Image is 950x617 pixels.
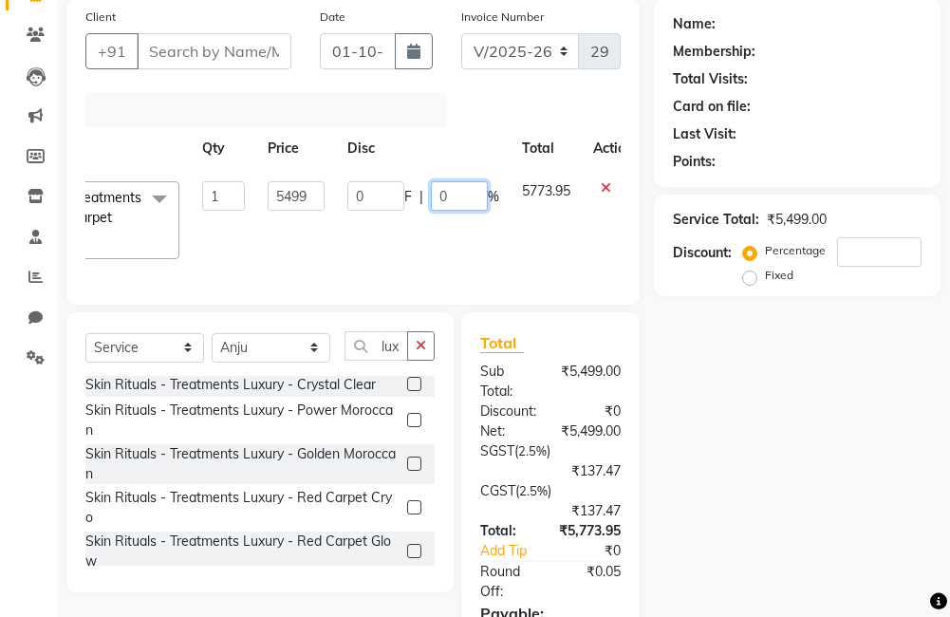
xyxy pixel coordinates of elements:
[461,9,544,26] label: Invoice Number
[511,127,582,170] th: Total
[85,444,400,484] div: Skin Rituals - Treatments Luxury - Golden Moroccan
[85,532,400,571] div: Skin Rituals - Treatments Luxury - Red Carpet Glow
[518,443,547,458] span: 2.5%
[480,333,524,353] span: Total
[466,362,547,402] div: Sub Total:
[545,521,635,541] div: ₹5,773.95
[320,9,345,26] label: Date
[466,402,550,421] div: Discount:
[673,124,736,144] div: Last Visit:
[550,402,635,421] div: ₹0
[582,127,644,170] th: Action
[519,483,548,498] span: 2.5%
[404,187,412,207] span: F
[466,481,635,501] div: ( )
[256,127,336,170] th: Price
[480,482,515,499] span: CGST
[466,541,565,561] a: Add Tip
[336,127,511,170] th: Disc
[466,421,547,441] div: Net:
[85,401,400,440] div: Skin Rituals - Treatments Luxury - Power Moroccan
[85,488,400,528] div: Skin Rituals - Treatments Luxury - Red Carpet Cryo
[137,33,291,69] input: Search by Name/Mobile/Email/Code
[673,243,732,263] div: Discount:
[767,210,827,230] div: ₹5,499.00
[466,501,635,521] div: ₹137.47
[191,127,256,170] th: Qty
[522,182,570,199] span: 5773.95
[673,97,751,117] div: Card on file:
[547,421,635,441] div: ₹5,499.00
[85,33,139,69] button: +91
[345,331,408,361] input: Search or Scan
[480,442,514,459] span: SGST
[565,541,635,561] div: ₹0
[488,187,499,207] span: %
[673,152,716,172] div: Points:
[466,562,550,602] div: Round Off:
[547,362,635,402] div: ₹5,499.00
[765,242,826,259] label: Percentage
[466,461,635,481] div: ₹137.47
[85,9,116,26] label: Client
[673,210,759,230] div: Service Total:
[466,441,635,461] div: ( )
[673,42,755,62] div: Membership:
[419,187,423,207] span: |
[673,14,716,34] div: Name:
[85,375,376,395] div: Skin Rituals - Treatments Luxury - Crystal Clear
[765,267,793,284] label: Fixed
[550,562,635,602] div: ₹0.05
[466,521,545,541] div: Total:
[673,69,748,89] div: Total Visits:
